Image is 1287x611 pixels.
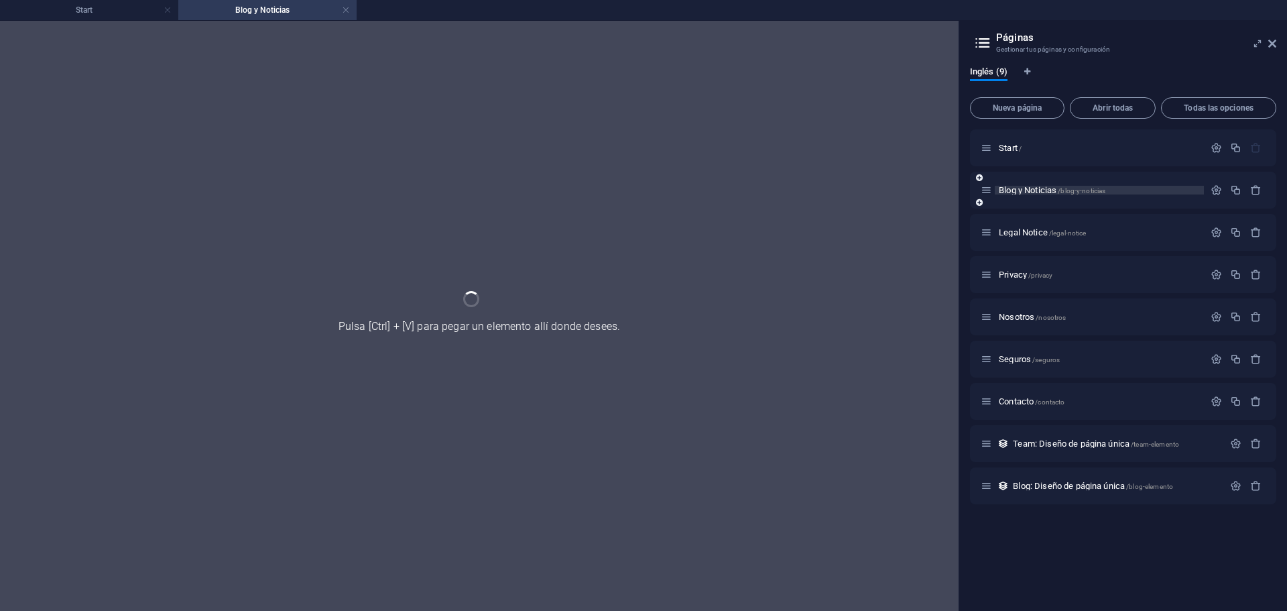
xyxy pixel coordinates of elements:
[996,32,1276,44] h2: Páginas
[976,104,1058,112] span: Nueva página
[970,64,1007,82] span: Inglés (9)
[999,227,1086,237] span: Haz clic para abrir la página
[999,354,1060,364] span: Haz clic para abrir la página
[995,144,1204,152] div: Start/
[1230,269,1241,280] div: Duplicar
[1250,227,1262,238] div: Eliminar
[995,397,1204,406] div: Contacto/contacto
[970,97,1064,119] button: Nueva página
[995,355,1204,364] div: Seguros/seguros
[1230,227,1241,238] div: Duplicar
[1049,229,1087,237] span: /legal-notice
[1211,311,1222,323] div: Configuración
[1230,438,1241,449] div: Configuración
[1009,482,1223,490] div: Blog: Diseño de página única/blog-elemento
[1076,104,1150,112] span: Abrir todas
[995,270,1204,279] div: Privacy/privacy
[70,79,103,88] div: Dominio
[1230,396,1241,407] div: Duplicar
[38,21,66,32] div: v 4.0.25
[970,66,1276,92] div: Pestañas de idiomas
[1230,311,1241,323] div: Duplicar
[1035,398,1064,406] span: /contacto
[21,21,32,32] img: logo_orange.svg
[1058,187,1105,195] span: /blog-y-noticias
[1161,97,1276,119] button: Todas las opciones
[999,270,1052,280] span: Haz clic para abrir la página
[1211,353,1222,365] div: Configuración
[1230,142,1241,154] div: Duplicar
[999,185,1105,195] span: Haz clic para abrir la página
[1028,272,1052,279] span: /privacy
[1250,438,1262,449] div: Eliminar
[995,186,1204,195] div: Blog y Noticias/blog-y-noticias
[1070,97,1156,119] button: Abrir todas
[995,313,1204,321] div: Nosotros/nosotros
[1126,483,1173,490] span: /blog-elemento
[999,396,1064,406] span: Haz clic para abrir la página
[995,228,1204,237] div: Legal Notice/legal-notice
[1211,269,1222,280] div: Configuración
[1036,314,1066,321] span: /nosotros
[1250,142,1262,154] div: La página principal no puede eliminarse
[1013,481,1173,491] span: Haz clic para abrir la página
[1250,269,1262,280] div: Eliminar
[143,78,154,89] img: tab_keywords_by_traffic_grey.svg
[999,143,1022,153] span: Haz clic para abrir la página
[1013,439,1179,449] span: Haz clic para abrir la página
[1211,396,1222,407] div: Configuración
[1250,311,1262,323] div: Eliminar
[158,79,213,88] div: Palabras clave
[1211,227,1222,238] div: Configuración
[1230,480,1241,492] div: Configuración
[999,312,1066,322] span: Haz clic para abrir la página
[1230,184,1241,196] div: Duplicar
[178,3,357,17] h4: Blog y Noticias
[1167,104,1270,112] span: Todas las opciones
[1250,480,1262,492] div: Eliminar
[1230,353,1241,365] div: Duplicar
[1250,396,1262,407] div: Eliminar
[1131,441,1179,448] span: /team-elemento
[1032,356,1060,364] span: /seguros
[1250,353,1262,365] div: Eliminar
[1250,184,1262,196] div: Eliminar
[35,35,150,46] div: Dominio: [DOMAIN_NAME]
[996,44,1249,56] h3: Gestionar tus páginas y configuración
[1211,184,1222,196] div: Configuración
[1019,145,1022,152] span: /
[1211,142,1222,154] div: Configuración
[1009,439,1223,448] div: Team: Diseño de página única/team-elemento
[56,78,66,89] img: tab_domain_overview_orange.svg
[21,35,32,46] img: website_grey.svg
[997,480,1009,492] div: Este diseño se usa como una plantilla para todos los elementos (como por ejemplo un post de un bl...
[997,438,1009,449] div: Este diseño se usa como una plantilla para todos los elementos (como por ejemplo un post de un bl...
